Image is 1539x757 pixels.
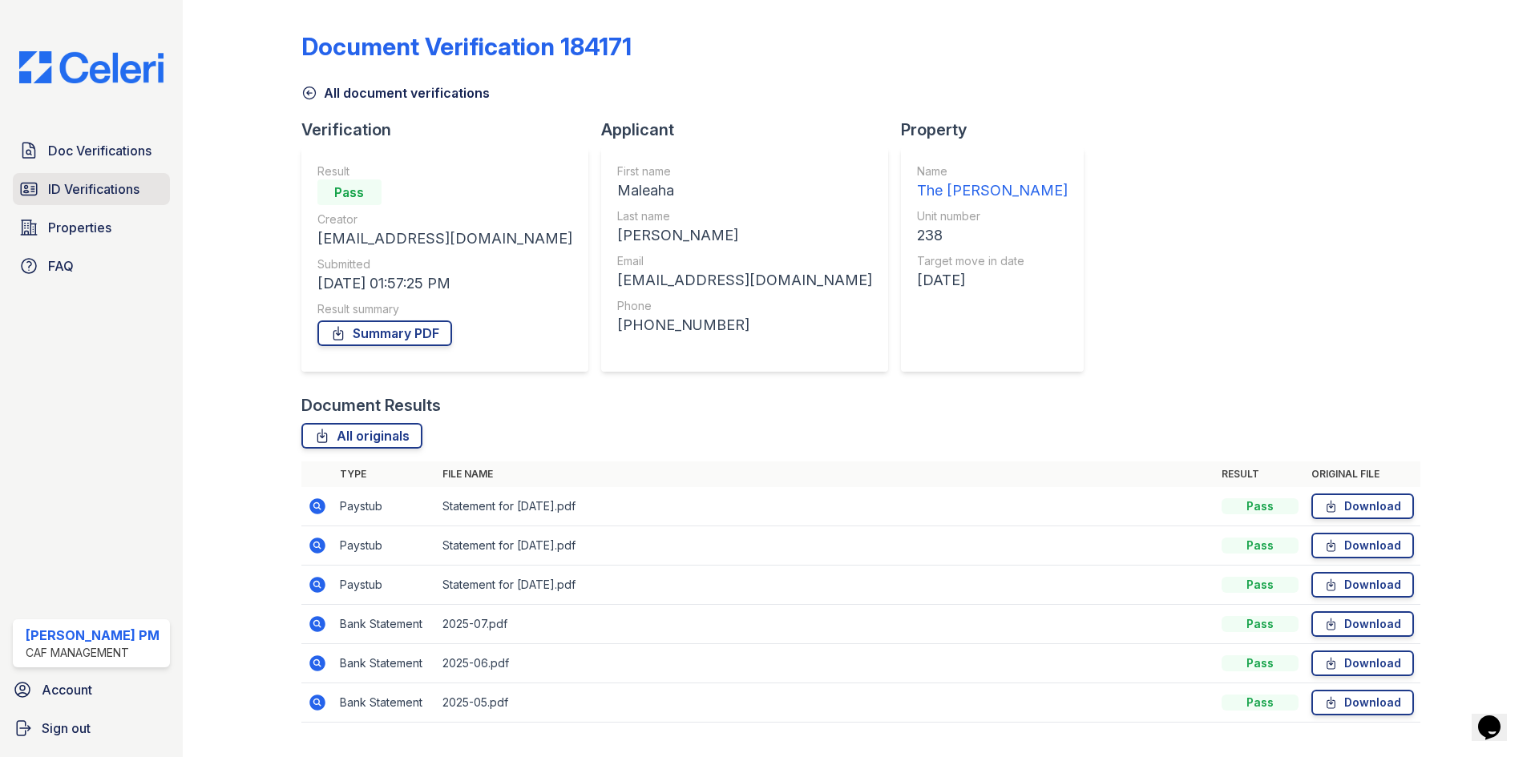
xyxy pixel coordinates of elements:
[317,301,572,317] div: Result summary
[1311,533,1414,558] a: Download
[317,320,452,346] a: Summary PDF
[6,712,176,744] a: Sign out
[1311,572,1414,598] a: Download
[436,566,1215,605] td: Statement for [DATE].pdf
[26,626,160,645] div: [PERSON_NAME] PM
[601,119,901,141] div: Applicant
[1222,498,1299,514] div: Pass
[617,208,872,224] div: Last name
[333,526,436,566] td: Paystub
[13,211,170,244] a: Properties
[333,683,436,723] td: Bank Statement
[317,228,572,250] div: [EMAIL_ADDRESS][DOMAIN_NAME]
[6,674,176,706] a: Account
[1472,693,1523,741] iframe: chat widget
[1222,616,1299,632] div: Pass
[617,298,872,314] div: Phone
[42,680,92,699] span: Account
[26,645,160,661] div: CAF Management
[48,256,74,276] span: FAQ
[436,487,1215,526] td: Statement for [DATE].pdf
[917,253,1068,269] div: Target move in date
[617,269,872,292] div: [EMAIL_ADDRESS][DOMAIN_NAME]
[301,32,632,61] div: Document Verification 184171
[617,179,872,202] div: Maleaha
[436,644,1215,683] td: 2025-06.pdf
[317,211,572,228] div: Creator
[617,224,872,247] div: [PERSON_NAME]
[917,163,1068,179] div: Name
[1311,611,1414,637] a: Download
[436,683,1215,723] td: 2025-05.pdf
[617,253,872,269] div: Email
[1215,461,1305,487] th: Result
[1311,493,1414,519] a: Download
[317,163,572,179] div: Result
[436,526,1215,566] td: Statement for [DATE].pdf
[13,135,170,167] a: Doc Verifications
[917,179,1068,202] div: The [PERSON_NAME]
[436,605,1215,644] td: 2025-07.pdf
[901,119,1097,141] div: Property
[333,461,436,487] th: Type
[1222,695,1299,711] div: Pass
[301,394,441,417] div: Document Results
[301,83,490,103] a: All document verifications
[317,272,572,295] div: [DATE] 01:57:25 PM
[42,719,91,738] span: Sign out
[317,256,572,272] div: Submitted
[1311,690,1414,715] a: Download
[917,269,1068,292] div: [DATE]
[301,119,601,141] div: Verification
[333,566,436,605] td: Paystub
[436,461,1215,487] th: File name
[301,423,422,449] a: All originals
[1222,538,1299,554] div: Pass
[13,250,170,282] a: FAQ
[48,218,111,237] span: Properties
[317,179,382,205] div: Pass
[1311,650,1414,676] a: Download
[617,314,872,336] div: [PHONE_NUMBER]
[1222,577,1299,593] div: Pass
[1305,461,1420,487] th: Original file
[333,644,436,683] td: Bank Statement
[48,179,139,199] span: ID Verifications
[333,605,436,644] td: Bank Statement
[48,141,151,160] span: Doc Verifications
[333,487,436,526] td: Paystub
[1222,655,1299,671] div: Pass
[617,163,872,179] div: First name
[917,224,1068,247] div: 238
[917,163,1068,202] a: Name The [PERSON_NAME]
[13,173,170,205] a: ID Verifications
[6,51,176,83] img: CE_Logo_Blue-a8612792a0a2168367f1c8372b55b34899dd931a85d93a1a3d3e32e68fde9ad4.png
[917,208,1068,224] div: Unit number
